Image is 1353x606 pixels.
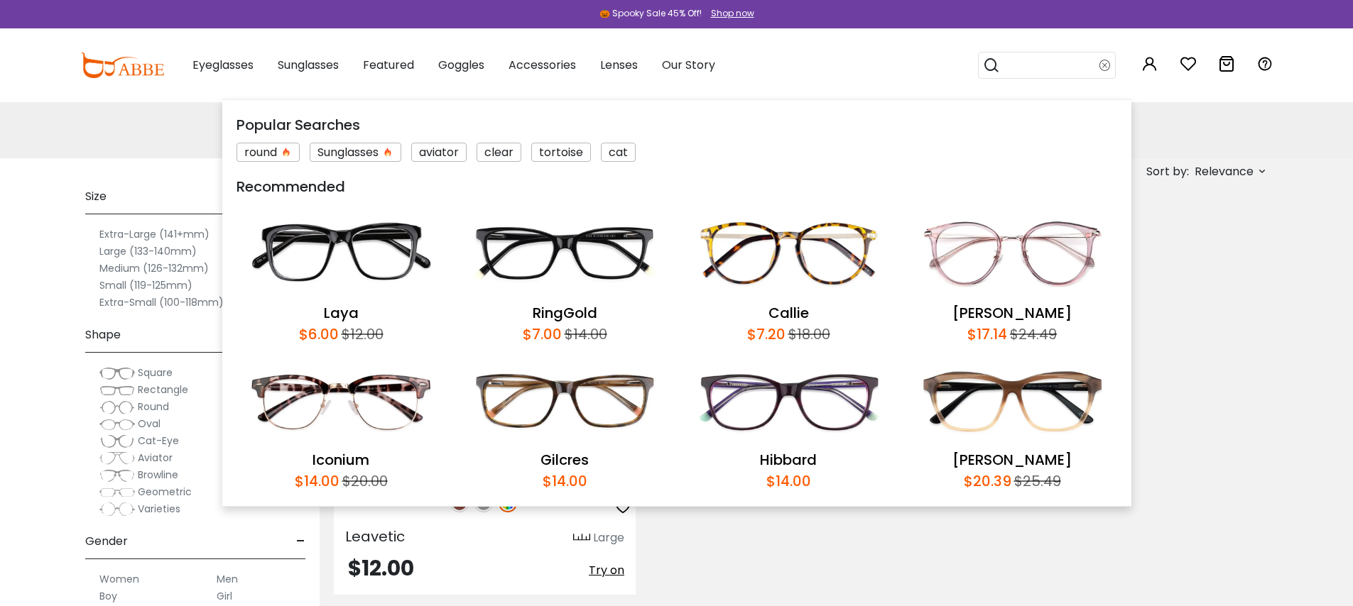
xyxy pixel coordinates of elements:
[99,468,135,483] img: Browline.png
[99,502,135,517] img: Varieties.png
[324,303,359,323] a: Laya
[310,143,401,162] div: Sunglasses
[600,57,638,73] span: Lenses
[99,417,135,431] img: Oval.png
[589,562,624,578] span: Try on
[573,533,590,544] img: size ruler
[138,434,179,448] span: Cat-Eye
[217,571,238,588] label: Men
[138,365,173,380] span: Square
[768,303,809,323] a: Callie
[99,485,135,500] img: Geometric.png
[684,204,893,302] img: Callie
[460,204,670,302] img: RingGold
[99,383,135,397] img: Rectangle.png
[967,324,1007,345] div: $17.14
[278,57,339,73] span: Sunglasses
[964,470,1011,492] div: $20.39
[237,114,1117,136] div: Popular Searches
[952,450,1072,470] a: [PERSON_NAME]
[99,226,210,243] label: Extra-Large (141+mm)
[747,324,786,345] div: $7.20
[786,324,830,345] div: $18.00
[99,366,135,380] img: Square.png
[704,7,754,19] a: Shop now
[99,434,135,448] img: Cat-Eye.png
[438,57,484,73] span: Goggles
[348,553,414,583] span: $12.00
[192,57,254,73] span: Eyeglasses
[85,180,107,214] span: Size
[99,451,135,465] img: Aviator.png
[1007,324,1057,345] div: $24.49
[99,588,117,605] label: Boy
[237,352,446,450] img: Iconium
[601,143,636,162] div: cat
[533,303,597,323] a: RingGold
[138,468,178,482] span: Browline
[295,470,339,492] div: $14.00
[599,7,702,20] div: 🎃 Spooky Sale 45% Off!
[237,143,300,162] div: round
[99,571,139,588] label: Women
[562,324,607,345] div: $14.00
[138,417,161,431] span: Oval
[339,324,384,345] div: $12.00
[1195,159,1254,184] span: Relevance
[1011,470,1061,492] div: $25.49
[523,324,562,345] div: $7.00
[766,470,811,492] div: $14.00
[460,352,670,450] img: Gilcres
[477,143,521,162] div: clear
[80,53,164,78] img: abbeglasses.com
[99,400,135,414] img: Round.png
[711,7,754,20] div: Shop now
[531,143,591,162] div: tortoise
[138,400,169,414] span: Round
[540,450,589,470] a: Gilcres
[237,204,446,302] img: Laya
[99,277,192,294] label: Small (119-125mm)
[593,529,624,546] div: Large
[99,260,209,277] label: Medium (126-132mm)
[138,451,173,465] span: Aviator
[543,470,587,492] div: $14.00
[85,524,128,558] span: Gender
[1146,163,1189,180] span: Sort by:
[138,382,188,397] span: Rectangle
[345,527,405,546] span: Leavetic
[85,318,121,352] span: Shape
[662,57,715,73] span: Our Story
[237,176,1117,197] div: Recommended
[296,524,305,558] span: -
[138,485,192,499] span: Geometric
[509,57,576,73] span: Accessories
[908,204,1117,302] img: Naomi
[138,502,180,516] span: Varieties
[684,352,893,450] img: Hibbard
[99,294,224,311] label: Extra-Small (100-118mm)
[908,352,1117,450] img: Sonia
[760,450,817,470] a: Hibbard
[952,303,1072,323] a: [PERSON_NAME]
[411,143,467,162] div: aviator
[99,243,197,260] label: Large (133-140mm)
[589,558,624,583] button: Try on
[339,470,388,492] div: $20.00
[217,588,232,605] label: Girl
[313,450,369,470] a: Iconium
[363,57,414,73] span: Featured
[299,324,339,345] div: $6.00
